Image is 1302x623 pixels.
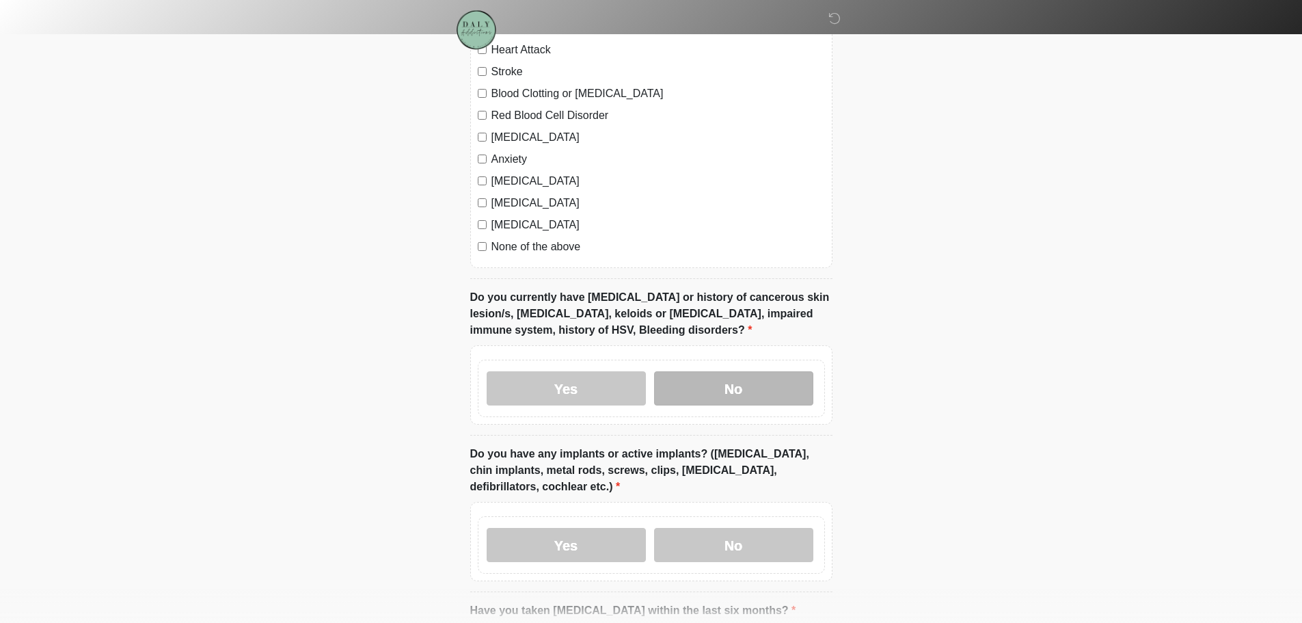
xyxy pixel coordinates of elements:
[457,10,496,50] img: Daly Addictions Logo
[487,371,646,406] label: Yes
[491,239,825,255] label: None of the above
[470,446,832,495] label: Do you have any implants or active implants? ([MEDICAL_DATA], chin implants, metal rods, screws, ...
[654,371,813,406] label: No
[491,85,825,102] label: Blood Clotting or [MEDICAL_DATA]
[478,111,487,120] input: Red Blood Cell Disorder
[491,173,825,189] label: [MEDICAL_DATA]
[491,151,825,168] label: Anxiety
[478,155,487,163] input: Anxiety
[478,89,487,98] input: Blood Clotting or [MEDICAL_DATA]
[478,176,487,185] input: [MEDICAL_DATA]
[478,220,487,229] input: [MEDICAL_DATA]
[470,602,796,619] label: Have you taken [MEDICAL_DATA] within the last six months?
[478,198,487,207] input: [MEDICAL_DATA]
[487,528,646,562] label: Yes
[470,289,832,339] label: Do you currently have [MEDICAL_DATA] or history of cancerous skin lesion/s, [MEDICAL_DATA], keloi...
[478,242,487,251] input: None of the above
[654,528,813,562] label: No
[491,129,825,146] label: [MEDICAL_DATA]
[491,64,825,80] label: Stroke
[478,133,487,142] input: [MEDICAL_DATA]
[491,107,825,124] label: Red Blood Cell Disorder
[491,217,825,233] label: [MEDICAL_DATA]
[478,67,487,76] input: Stroke
[491,195,825,211] label: [MEDICAL_DATA]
